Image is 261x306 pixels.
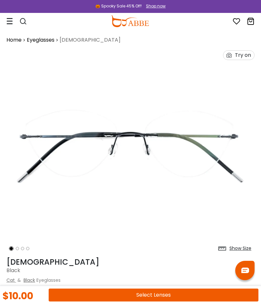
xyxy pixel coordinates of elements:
h1: [DEMOGRAPHIC_DATA] [6,258,255,267]
img: abbeglasses.com [111,15,149,27]
span: Black [6,267,20,274]
img: chat [241,268,249,273]
span: Eyeglasses [36,277,61,283]
a: Home [6,36,22,44]
a: Eyeglasses [27,36,54,44]
div: Show Size [229,245,251,252]
img: Huguenot Black Metal Eyeglasses , NosePads Frames from ABBE Glasses [6,47,255,254]
div: 🎃 Spooky Sale 45% Off! [95,3,142,9]
button: Select Lenses [49,289,258,301]
div: $10.00 [3,291,33,301]
div: Try on [235,51,251,60]
span: & [16,277,22,283]
a: Shop now [143,3,166,9]
div: Shop now [146,3,166,9]
span: [DEMOGRAPHIC_DATA] [60,36,121,44]
a: Black [24,277,35,283]
a: Cat [6,277,15,283]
